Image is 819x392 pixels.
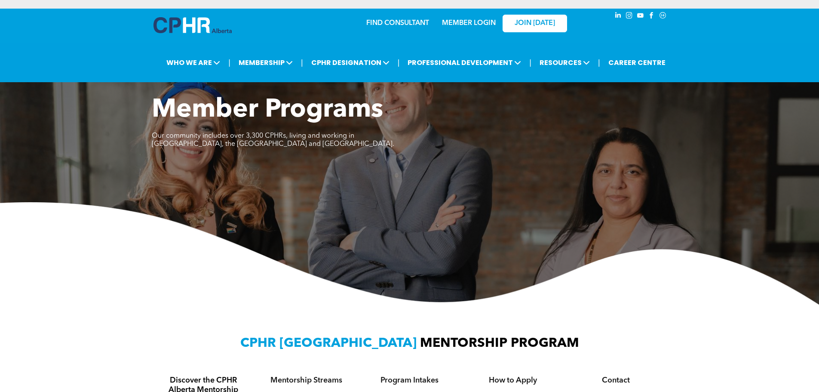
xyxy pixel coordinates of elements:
[152,133,394,148] span: Our community includes over 3,300 CPHRs, living and working in [GEOGRAPHIC_DATA], the [GEOGRAPHIC...
[606,55,668,71] a: CAREER CENTRE
[625,11,634,22] a: instagram
[636,11,645,22] a: youtube
[263,376,350,385] h4: Mentorship Streams
[240,337,417,350] span: CPHR [GEOGRAPHIC_DATA]
[420,337,579,350] span: MENTORSHIP PROGRAM
[398,54,400,71] li: |
[153,17,232,33] img: A blue and white logo for cp alberta
[152,97,383,123] span: Member Programs
[442,20,496,27] a: MEMBER LOGIN
[366,376,454,385] h4: Program Intakes
[228,54,230,71] li: |
[515,19,555,28] span: JOIN [DATE]
[598,54,600,71] li: |
[405,55,524,71] span: PROFESSIONAL DEVELOPMENT
[503,15,567,32] a: JOIN [DATE]
[529,54,531,71] li: |
[537,55,592,71] span: RESOURCES
[469,376,557,385] h4: How to Apply
[301,54,303,71] li: |
[658,11,668,22] a: Social network
[366,20,429,27] a: FIND CONSULTANT
[613,11,623,22] a: linkedin
[236,55,295,71] span: MEMBERSHIP
[647,11,656,22] a: facebook
[572,376,660,385] h4: Contact
[164,55,223,71] span: WHO WE ARE
[309,55,392,71] span: CPHR DESIGNATION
